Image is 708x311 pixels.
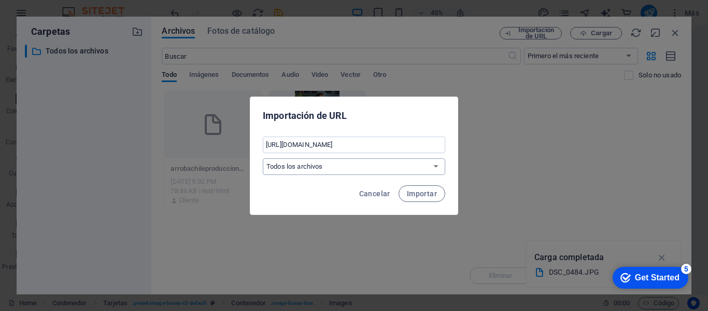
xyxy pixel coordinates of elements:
[399,185,445,202] button: Importar
[359,190,390,198] span: Cancelar
[263,137,445,153] input: URL...
[77,2,87,12] div: 5
[31,11,75,21] div: Get Started
[407,190,437,198] span: Importar
[355,185,394,202] button: Cancelar
[263,110,445,122] h2: Importación de URL
[8,5,84,27] div: Get Started 5 items remaining, 0% complete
